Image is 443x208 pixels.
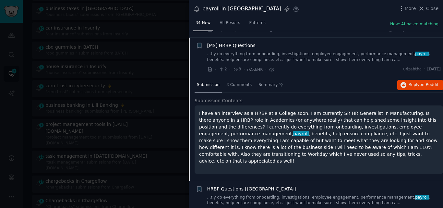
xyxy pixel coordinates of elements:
[415,52,429,56] span: payroll
[207,42,256,49] a: [MS] HRBP Questions
[426,5,438,12] span: Close
[196,20,210,26] span: 34 New
[220,20,240,26] span: All Results
[219,67,227,72] span: 2
[233,67,241,72] span: 3
[197,82,220,88] span: Submission
[249,20,266,26] span: Patterns
[215,66,216,73] span: ·
[247,67,263,72] span: r/AskHR
[420,82,438,87] span: on Reddit
[195,97,243,104] span: Submission Contents
[415,195,429,200] span: payroll
[247,18,268,31] a: Patterns
[424,67,425,72] span: ·
[418,5,438,12] button: Close
[390,21,438,27] button: New: AI-based matching
[398,5,416,12] button: More
[199,110,438,165] p: I have an interview as a HRBP at a College soon. I am currently SR HR Generalist in Manufacturing...
[293,131,309,136] span: payroll
[244,66,245,73] span: ·
[397,80,443,90] button: Replyon Reddit
[207,186,296,192] a: HRBP Questions [[GEOGRAPHIC_DATA]]
[207,51,441,63] a: ...tly do everything from onboarding, investigations, employee engagement, performance management...
[229,66,231,73] span: ·
[427,67,441,72] span: [DATE]
[403,67,421,72] span: u/lzabthc
[202,5,281,13] div: payroll in [GEOGRAPHIC_DATA]
[258,82,278,88] span: Summary
[265,66,267,73] span: ·
[405,5,416,12] span: More
[193,18,213,31] a: 34 New
[226,82,252,88] span: 3 Comments
[207,195,441,206] a: ...tly do everything from onboarding, investigations, employee engagement, performance management...
[409,82,438,88] span: Reply
[217,18,242,31] a: All Results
